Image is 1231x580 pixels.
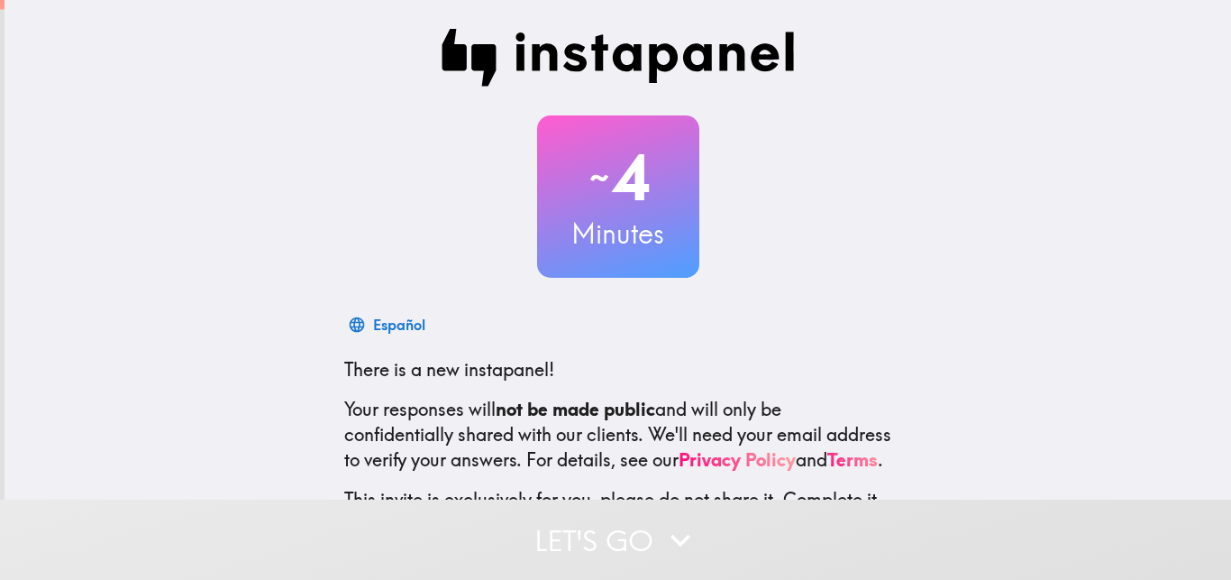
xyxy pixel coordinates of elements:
[827,448,878,471] a: Terms
[344,358,554,381] span: There is a new instapanel!
[344,487,892,538] p: This invite is exclusively for you, please do not share it. Complete it soon because spots are li...
[537,141,699,215] h2: 4
[587,151,612,205] span: ~
[344,307,433,343] button: Español
[442,29,795,87] img: Instapanel
[344,397,892,473] p: Your responses will and will only be confidentially shared with our clients. We'll need your emai...
[373,312,425,337] div: Español
[537,215,699,253] h3: Minutes
[679,448,796,471] a: Privacy Policy
[496,398,655,420] b: not be made public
